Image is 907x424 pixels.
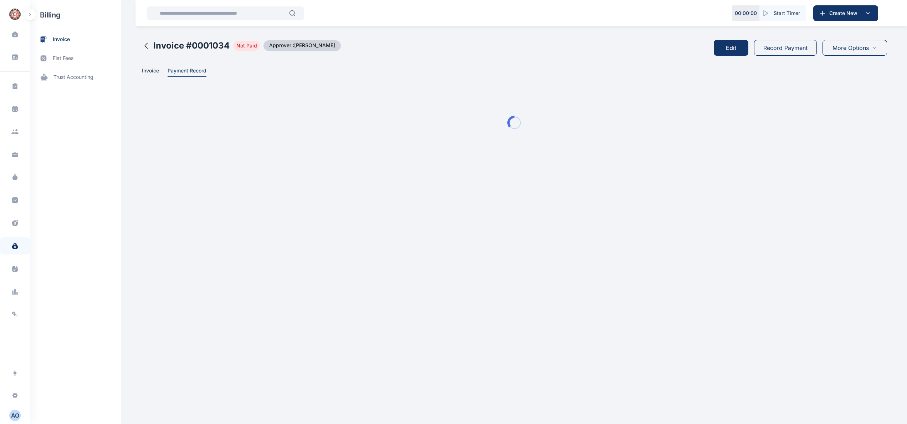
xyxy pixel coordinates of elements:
[754,34,817,61] a: Record Payment
[735,10,757,17] p: 00 : 00 : 00
[4,410,26,421] button: AO
[714,40,748,56] button: Edit
[9,411,21,420] div: A O
[30,68,121,87] a: trust accounting
[142,67,159,75] span: Invoice
[263,40,341,51] span: Approver : [PERSON_NAME]
[832,44,869,52] span: More Options
[826,10,864,17] span: Create New
[813,5,878,21] button: Create New
[168,67,206,75] span: Payment Record
[774,10,800,17] span: Start Timer
[30,30,121,49] a: invoice
[714,34,754,61] a: Edit
[9,410,21,421] button: AO
[233,41,260,51] span: Not Paid
[53,36,70,43] span: invoice
[153,40,230,51] h2: Invoice # 0001034
[53,55,73,62] span: flat fees
[30,49,121,68] a: flat fees
[754,40,817,56] button: Record Payment
[759,5,806,21] button: Start Timer
[53,74,93,81] span: trust accounting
